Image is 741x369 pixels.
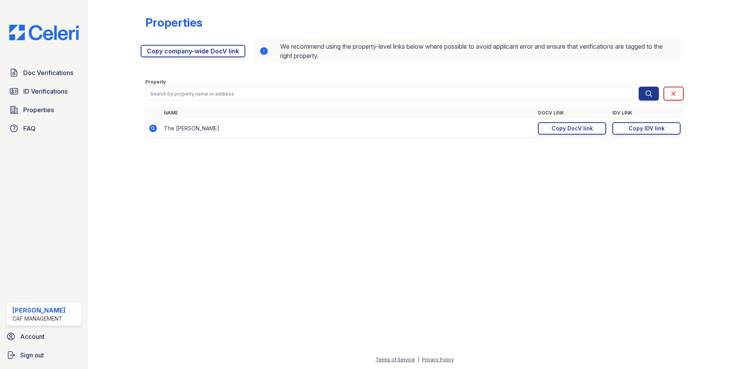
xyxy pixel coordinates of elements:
a: Copy company-wide DocV link [141,45,245,57]
div: Properties [145,15,202,29]
a: Doc Verifications [6,65,82,80]
th: Name [161,107,535,119]
div: [PERSON_NAME] [12,306,65,315]
span: Sign out [20,350,44,360]
a: Privacy Policy [422,357,454,362]
div: CAF Management [12,315,65,323]
a: Account [3,329,85,344]
a: ID Verifications [6,84,82,99]
th: DocV Link [535,107,609,119]
a: Terms of Service [376,357,415,362]
span: Properties [23,105,54,114]
div: We recommend using the property-level links below where possible to avoid applicant error and ens... [253,39,681,63]
td: The [PERSON_NAME] [161,119,535,138]
th: IDV Link [609,107,684,119]
span: ID Verifications [23,87,67,96]
div: Copy IDV link [629,125,665,132]
input: Search by property name or address [145,87,632,101]
a: Properties [6,102,82,118]
div: Copy DocV link [551,125,593,132]
label: Property [145,79,166,85]
div: | [418,357,419,362]
a: FAQ [6,121,82,136]
span: FAQ [23,124,36,133]
img: CE_Logo_Blue-a8612792a0a2168367f1c8372b55b34899dd931a85d93a1a3d3e32e68fde9ad4.png [3,25,85,40]
span: Doc Verifications [23,68,73,77]
a: Copy DocV link [538,122,606,135]
a: Sign out [3,347,85,363]
a: Copy IDV link [612,122,681,135]
span: Account [20,332,45,341]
